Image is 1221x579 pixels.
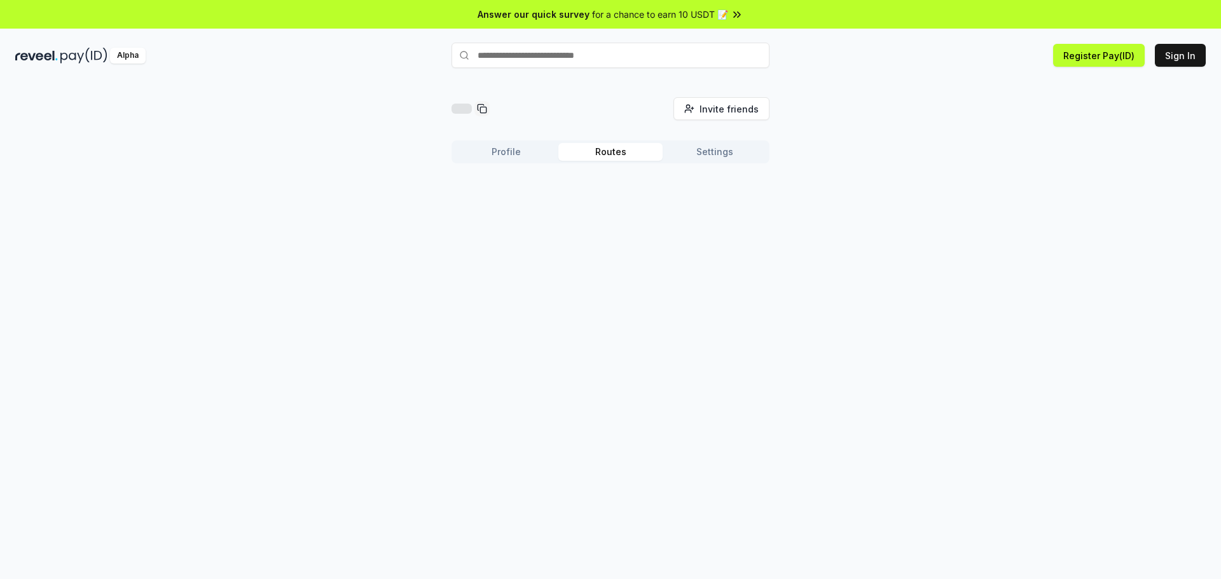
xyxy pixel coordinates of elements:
[558,143,663,161] button: Routes
[60,48,107,64] img: pay_id
[700,102,759,116] span: Invite friends
[15,48,58,64] img: reveel_dark
[478,8,590,21] span: Answer our quick survey
[1053,44,1145,67] button: Register Pay(ID)
[110,48,146,64] div: Alpha
[673,97,769,120] button: Invite friends
[1155,44,1206,67] button: Sign In
[592,8,728,21] span: for a chance to earn 10 USDT 📝
[454,143,558,161] button: Profile
[663,143,767,161] button: Settings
